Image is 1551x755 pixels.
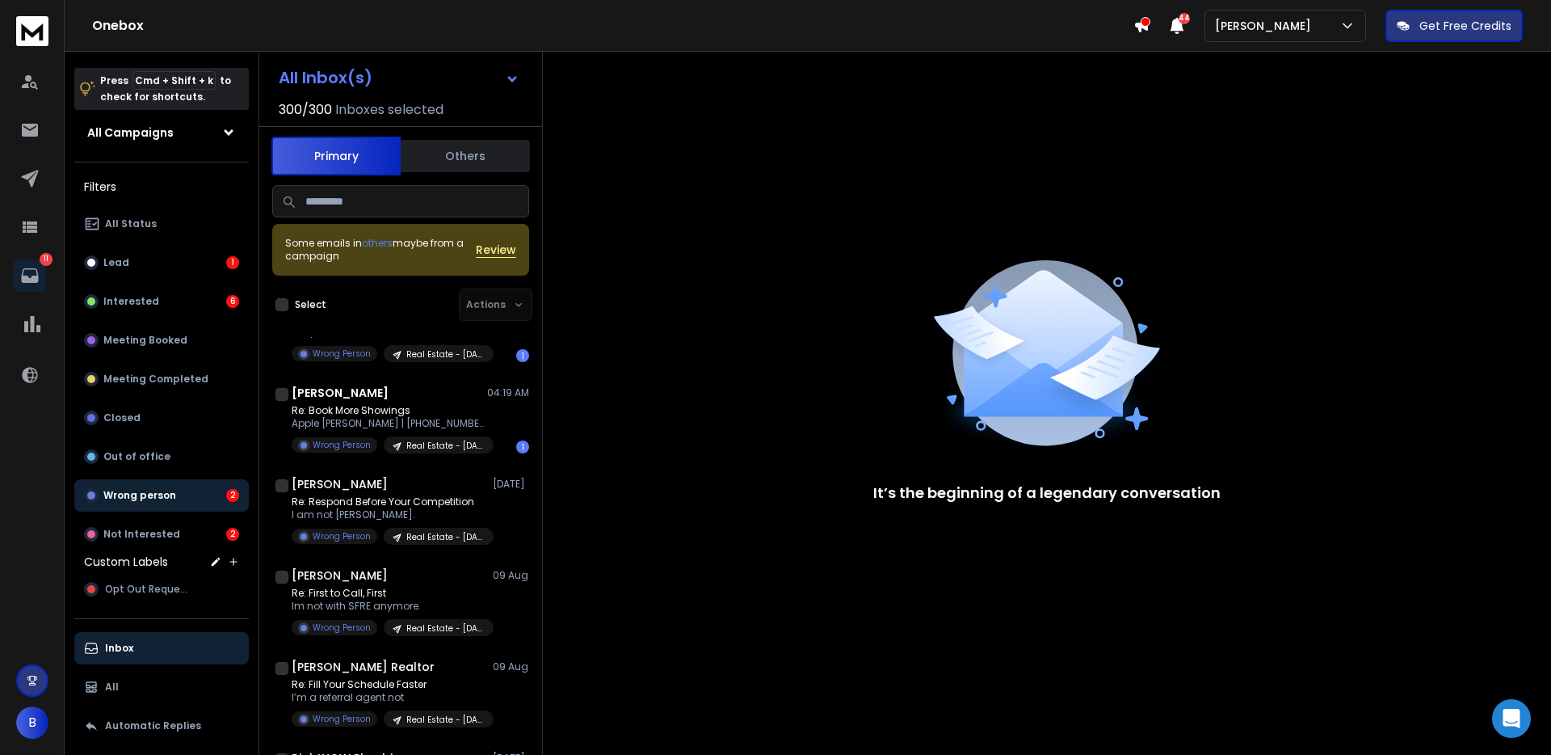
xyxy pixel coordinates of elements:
[74,402,249,434] button: Closed
[105,719,201,732] p: Automatic Replies
[16,16,48,46] img: logo
[292,567,388,584] h1: [PERSON_NAME]
[292,417,485,430] p: Apple [PERSON_NAME] | [PHONE_NUMBER]
[105,583,190,596] span: Opt Out Request
[1385,10,1523,42] button: Get Free Credits
[132,71,216,90] span: Cmd + Shift + k
[313,439,371,451] p: Wrong Person
[16,706,48,739] button: B
[292,404,485,417] p: Re: Book More Showings
[103,334,187,347] p: Meeting Booked
[406,714,484,726] p: Real Estate - [DATE]
[313,713,371,725] p: Wrong Person
[226,528,239,541] div: 2
[292,508,485,521] p: I am not [PERSON_NAME].
[313,530,371,542] p: Wrong Person
[313,348,371,360] p: Wrong Person
[74,710,249,742] button: Automatic Replies
[292,476,388,492] h1: [PERSON_NAME]
[873,482,1221,504] p: It’s the beginning of a legendary conversation
[362,236,393,250] span: others
[105,642,133,655] p: Inbox
[226,489,239,502] div: 2
[103,411,141,424] p: Closed
[292,587,485,600] p: Re: First to Call, First
[1492,699,1531,738] div: Open Intercom Messenger
[92,16,1133,36] h1: Onebox
[279,100,332,120] span: 300 / 300
[406,531,484,543] p: Real Estate - [DATE]
[105,217,157,230] p: All Status
[74,324,249,356] button: Meeting Booked
[285,237,476,263] div: Some emails in maybe from a campaign
[313,622,371,634] p: Wrong Person
[1419,18,1511,34] p: Get Free Credits
[401,138,530,174] button: Others
[292,385,389,401] h1: [PERSON_NAME]
[103,295,159,308] p: Interested
[74,441,249,473] button: Out of office
[103,256,129,269] p: Lead
[103,450,170,463] p: Out of office
[516,441,529,453] div: 1
[87,124,174,141] h1: All Campaigns
[266,61,532,94] button: All Inbox(s)
[74,518,249,550] button: Not Interested2
[74,208,249,240] button: All Status
[1179,13,1190,24] span: 44
[476,242,516,258] button: Review
[103,528,180,541] p: Not Interested
[292,678,485,691] p: Re: Fill Your Schedule Faster
[74,285,249,318] button: Interested6
[226,295,239,308] div: 6
[493,478,529,491] p: [DATE]
[516,349,529,362] div: 1
[14,259,46,292] a: 11
[1215,18,1318,34] p: [PERSON_NAME]
[493,660,529,673] p: 09 Aug
[292,659,435,675] h1: [PERSON_NAME] Realtor
[103,373,208,386] p: Meeting Completed
[335,100,443,120] h3: Inboxes selected
[292,600,485,613] p: Im not with SFRE anymore.
[74,632,249,664] button: Inbox
[406,348,484,361] p: Real Estate - [DATE]
[74,573,249,605] button: Opt Out Request
[84,554,168,570] h3: Custom Labels
[105,681,119,694] p: All
[74,479,249,512] button: Wrong person2
[493,569,529,582] p: 09 Aug
[295,298,326,311] label: Select
[226,256,239,269] div: 1
[103,489,176,502] p: Wrong person
[74,175,249,198] h3: Filters
[292,496,485,508] p: Re: Respond Before Your Competition
[40,253,53,266] p: 11
[74,671,249,703] button: All
[74,116,249,149] button: All Campaigns
[487,386,529,399] p: 04:19 AM
[271,137,401,175] button: Primary
[406,440,484,452] p: Real Estate - [DATE]
[292,691,485,704] p: I’m a referral agent not
[406,622,484,635] p: Real Estate - [DATE]
[74,247,249,279] button: Lead1
[279,70,372,86] h1: All Inbox(s)
[74,363,249,395] button: Meeting Completed
[100,73,231,105] p: Press to check for shortcuts.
